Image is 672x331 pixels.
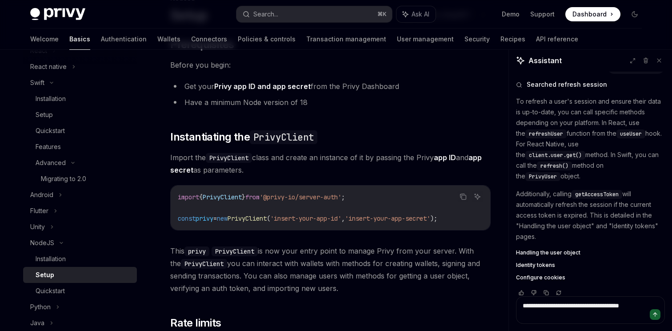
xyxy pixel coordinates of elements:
[170,316,221,330] span: Rate limits
[516,262,665,269] a: Identity tokens
[41,174,86,184] div: Migrating to 2.0
[245,193,260,201] span: from
[502,10,520,19] a: Demo
[36,93,66,104] div: Installation
[217,214,228,222] span: new
[181,259,227,269] code: PrivyClient
[516,249,580,256] span: Handling the user object
[516,274,665,281] a: Configure cookies
[565,7,620,21] a: Dashboard
[213,214,217,222] span: =
[242,193,245,201] span: }
[516,274,565,281] span: Configure cookies
[516,80,665,89] button: Searched refresh session
[572,10,607,19] span: Dashboard
[30,8,85,20] img: dark logo
[23,91,137,107] a: Installation
[36,286,65,296] div: Quickstart
[457,191,469,202] button: Copy the contents from the code block
[267,214,270,222] span: (
[236,6,392,22] button: Search...⌘K
[23,251,137,267] a: Installation
[529,152,582,159] span: client.user.get()
[23,123,137,139] a: Quickstart
[170,245,491,295] span: This is now your entry point to manage Privy from your server. With the you can interact with wal...
[30,61,67,72] div: React native
[203,193,242,201] span: PrivyClient
[30,28,59,50] a: Welcome
[270,214,341,222] span: 'insert-your-app-id'
[157,28,180,50] a: Wallets
[500,28,525,50] a: Recipes
[36,141,61,152] div: Features
[253,9,278,20] div: Search...
[170,59,491,71] span: Before you begin:
[540,162,568,170] span: refresh()
[529,130,563,137] span: refreshUser
[30,318,44,328] div: Java
[23,107,137,123] a: Setup
[260,193,341,201] span: '@privy-io/server-auth'
[529,173,557,180] span: PrivyUser
[23,139,137,155] a: Features
[30,190,53,200] div: Android
[178,214,196,222] span: const
[101,28,147,50] a: Authentication
[528,55,562,66] span: Assistant
[238,28,296,50] a: Policies & controls
[36,125,65,136] div: Quickstart
[30,302,51,312] div: Python
[214,82,311,91] a: Privy app ID and app secret
[212,246,258,256] code: PrivyClient
[464,28,490,50] a: Security
[170,80,491,93] li: Get your from the Privy Dashboard
[23,171,137,187] a: Migrating to 2.0
[170,151,491,176] span: Import the class and create an instance of it by passing the Privy and as parameters.
[228,214,267,222] span: PrivyClient
[69,28,90,50] a: Basics
[306,28,386,50] a: Transaction management
[191,28,227,50] a: Connectors
[516,262,555,269] span: Identity tokens
[620,130,642,137] span: useUser
[516,189,665,242] p: Additionally, calling will automatically refresh the session if the current access token is expir...
[36,109,53,120] div: Setup
[30,77,44,88] div: Swift
[628,7,642,21] button: Toggle dark mode
[472,191,483,202] button: Ask AI
[250,130,317,144] code: PrivyClient
[516,249,665,256] a: Handling the user object
[170,130,317,144] span: Instantiating the
[30,206,48,216] div: Flutter
[23,283,137,299] a: Quickstart
[396,6,436,22] button: Ask AI
[170,96,491,109] li: Have a minimum Node version of 18
[36,270,54,280] div: Setup
[36,254,66,264] div: Installation
[196,214,213,222] span: privy
[184,246,209,256] code: privy
[36,157,66,168] div: Advanced
[397,28,454,50] a: User management
[430,214,437,222] span: );
[178,193,199,201] span: import
[341,214,345,222] span: ,
[575,191,619,198] span: getAccessToken
[516,96,665,182] p: To refresh a user's session and ensure their data is up-to-date, you can call specific methods de...
[345,214,430,222] span: 'insert-your-app-secret'
[206,153,252,163] code: PrivyClient
[527,80,607,89] span: Searched refresh session
[536,28,578,50] a: API reference
[377,11,387,18] span: ⌘ K
[30,238,54,248] div: NodeJS
[530,10,555,19] a: Support
[341,193,345,201] span: ;
[434,153,456,162] strong: app ID
[199,193,203,201] span: {
[30,222,45,232] div: Unity
[650,309,660,320] button: Send message
[412,10,429,19] span: Ask AI
[23,267,137,283] a: Setup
